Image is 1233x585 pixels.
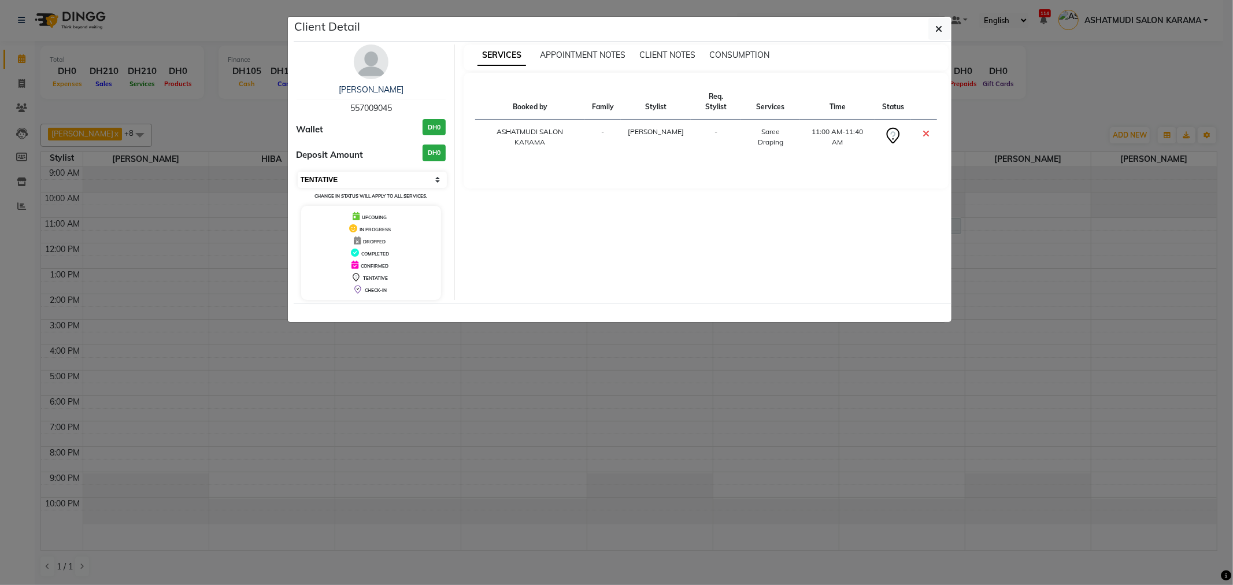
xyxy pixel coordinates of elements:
[363,239,386,245] span: DROPPED
[350,103,392,113] span: 557009045
[540,50,625,60] span: APPOINTMENT NOTES
[475,120,585,155] td: ASHATMUDI SALON KARAMA
[297,123,324,136] span: Wallet
[628,127,684,136] span: [PERSON_NAME]
[423,145,446,161] h3: DH0
[339,84,403,95] a: [PERSON_NAME]
[295,18,361,35] h5: Client Detail
[691,120,742,155] td: -
[475,84,585,120] th: Booked by
[709,50,769,60] span: CONSUMPTION
[639,50,695,60] span: CLIENT NOTES
[477,45,526,66] span: SERVICES
[741,84,799,120] th: Services
[361,263,388,269] span: CONFIRMED
[314,193,427,199] small: Change in status will apply to all services.
[800,84,876,120] th: Time
[360,227,391,232] span: IN PROGRESS
[875,84,911,120] th: Status
[423,119,446,136] h3: DH0
[361,251,389,257] span: COMPLETED
[297,149,364,162] span: Deposit Amount
[585,84,621,120] th: Family
[585,120,621,155] td: -
[748,127,793,147] div: Saree Draping
[800,120,876,155] td: 11:00 AM-11:40 AM
[365,287,387,293] span: CHECK-IN
[354,45,388,79] img: avatar
[362,214,387,220] span: UPCOMING
[363,275,388,281] span: TENTATIVE
[691,84,742,120] th: Req. Stylist
[621,84,691,120] th: Stylist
